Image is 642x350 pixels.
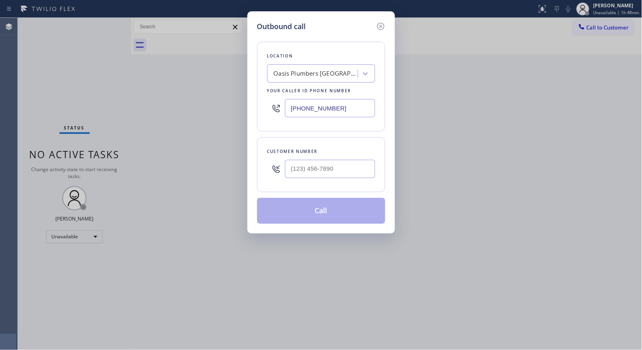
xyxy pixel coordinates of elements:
div: Location [267,52,375,60]
input: (123) 456-7890 [285,160,375,178]
div: Oasis Plumbers [GEOGRAPHIC_DATA] [274,69,359,78]
button: Call [257,198,385,224]
div: Your caller id phone number [267,87,375,95]
div: Customer number [267,147,375,156]
h5: Outbound call [257,21,306,32]
input: (123) 456-7890 [285,99,375,117]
